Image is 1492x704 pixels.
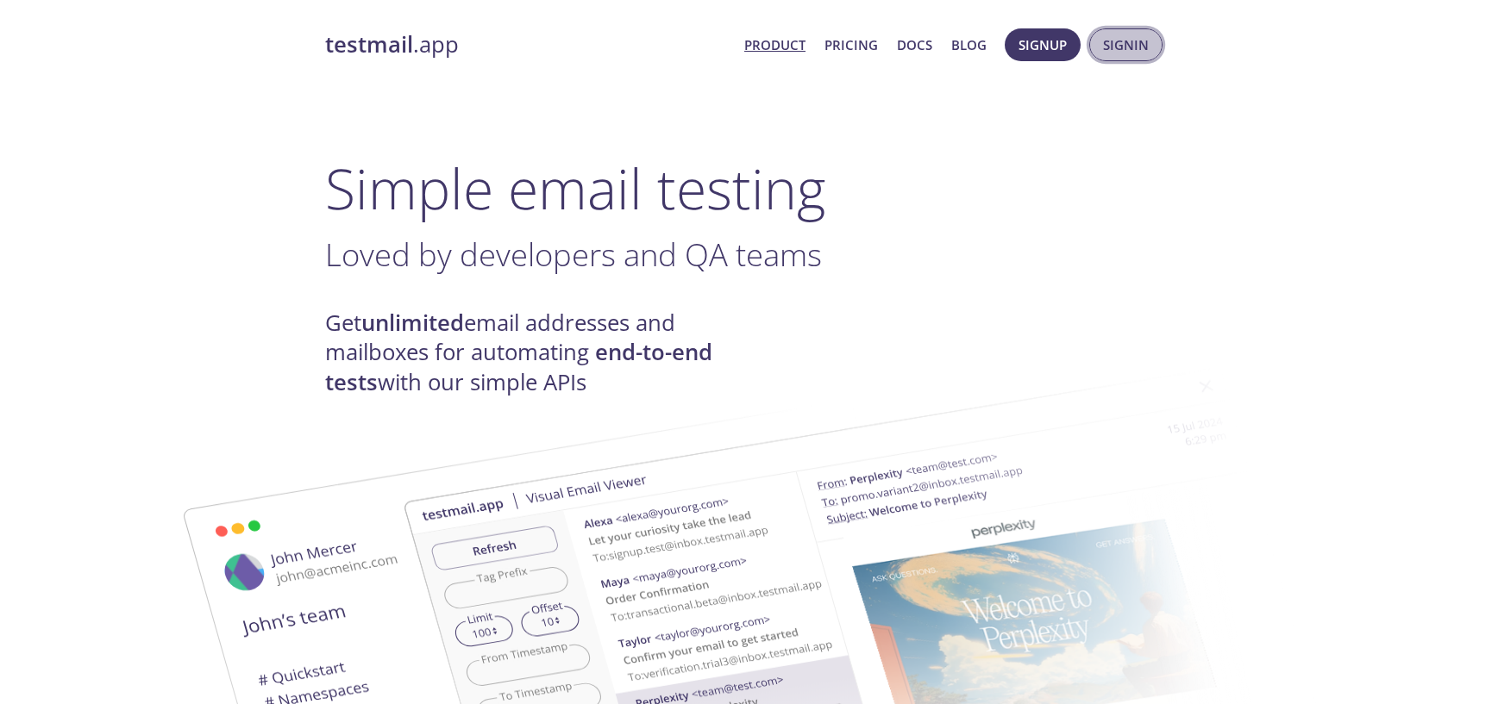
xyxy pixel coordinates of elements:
strong: end-to-end tests [325,337,712,396]
a: Pricing [824,34,878,56]
button: Signup [1005,28,1081,61]
span: Signin [1103,34,1149,56]
span: Loved by developers and QA teams [325,233,822,276]
h1: Simple email testing [325,155,1167,221]
strong: testmail [325,29,413,59]
a: Docs [897,34,932,56]
strong: unlimited [361,308,464,338]
button: Signin [1089,28,1163,61]
h4: Get email addresses and mailboxes for automating with our simple APIs [325,308,746,397]
span: Signup [1019,34,1067,56]
a: Blog [951,34,987,56]
a: testmail.app [325,30,730,59]
a: Product [744,34,806,56]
